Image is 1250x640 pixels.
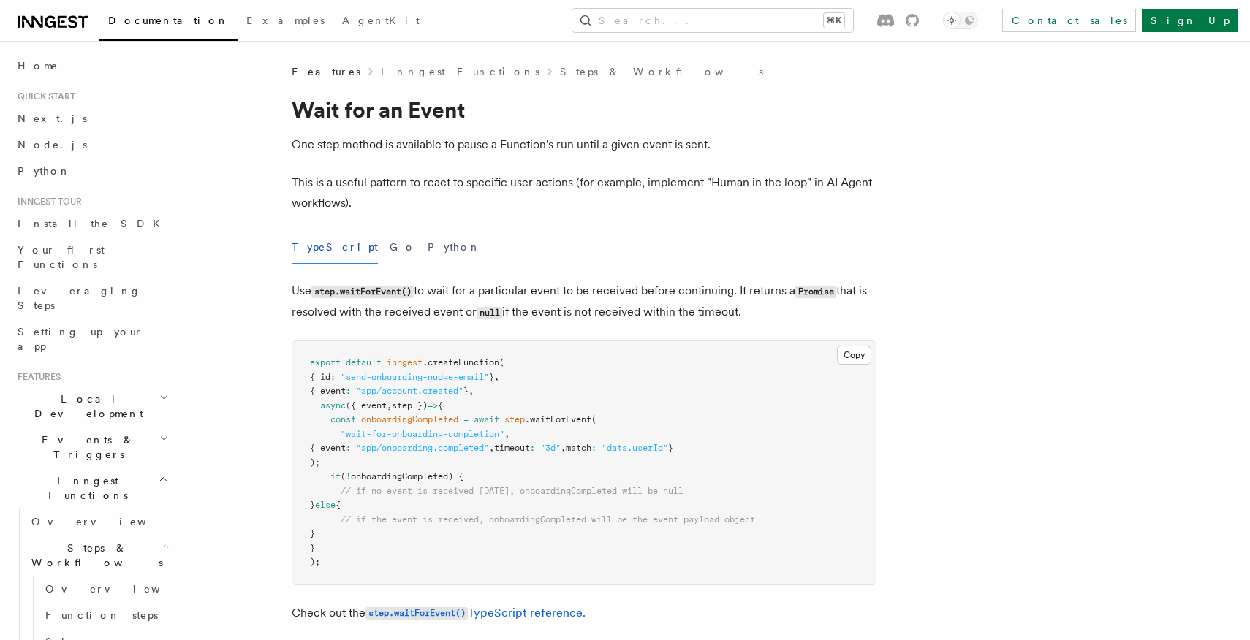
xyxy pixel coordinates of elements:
[12,473,158,503] span: Inngest Functions
[18,326,143,352] span: Setting up your app
[423,357,499,367] span: .createFunction
[18,244,105,270] span: Your first Functions
[246,15,325,26] span: Examples
[566,443,591,453] span: match
[12,319,172,359] a: Setting up your app
[336,500,341,510] span: {
[292,96,876,123] h1: Wait for an Event
[292,134,876,155] p: One step method is available to pause a Function's run until a given event is sent.
[18,285,141,311] span: Leveraging Steps
[356,443,489,453] span: "app/onboarding.completed"
[351,471,463,481] span: onboardingCompleted) {
[12,53,172,79] a: Home
[45,609,158,621] span: Function steps
[310,457,320,468] span: );
[310,386,346,396] span: { event
[12,158,172,184] a: Python
[390,231,416,264] button: Go
[943,12,978,29] button: Toggle dark mode
[504,429,510,439] span: ,
[341,372,489,382] span: "send-onboarding-nudge-email"
[1142,9,1238,32] a: Sign Up
[365,607,468,620] code: step.waitForEvent()
[12,91,75,102] span: Quick start
[310,543,315,553] span: }
[292,281,876,323] p: Use to wait for a particular event to be received before continuing. It returns a that is resolve...
[12,433,159,462] span: Events & Triggers
[310,372,330,382] span: { id
[31,516,182,527] span: Overview
[392,400,428,411] span: step })
[320,400,346,411] span: async
[238,4,333,39] a: Examples
[310,557,320,567] span: );
[39,576,172,602] a: Overview
[341,429,504,439] span: "wait-for-onboarding-completion"
[330,372,336,382] span: :
[12,371,61,383] span: Features
[26,535,172,576] button: Steps & Workflows
[12,427,172,468] button: Events & Triggers
[315,500,336,510] span: else
[346,400,387,411] span: ({ event
[39,602,172,628] a: Function steps
[1002,9,1136,32] a: Contact sales
[474,414,499,424] span: await
[469,386,474,396] span: ,
[12,105,172,132] a: Next.js
[561,443,566,453] span: ,
[18,165,71,177] span: Python
[330,414,356,424] span: const
[668,443,673,453] span: }
[18,58,58,73] span: Home
[12,278,172,319] a: Leveraging Steps
[346,471,351,481] span: !
[311,286,414,298] code: step.waitForEvent()
[494,372,499,382] span: ,
[12,468,172,508] button: Inngest Functions
[494,443,530,453] span: timeout
[341,486,683,496] span: // if no event is received [DATE], onboardingCompleted will be null
[292,64,360,79] span: Features
[824,13,844,28] kbd: ⌘K
[560,64,763,79] a: Steps & Workflows
[346,443,351,453] span: :
[591,443,596,453] span: :
[572,9,853,32] button: Search...⌘K
[292,172,876,213] p: This is a useful pattern to react to specific user actions (for example, implement "Human in the ...
[387,357,423,367] span: inngest
[12,132,172,158] a: Node.js
[310,443,346,453] span: { event
[18,218,169,229] span: Install the SDK
[837,346,871,365] button: Copy
[602,443,668,453] span: "data.userId"
[591,414,596,424] span: (
[489,372,494,382] span: }
[438,400,443,411] span: {
[108,15,229,26] span: Documentation
[310,500,315,510] span: }
[463,386,469,396] span: }
[428,231,481,264] button: Python
[330,471,341,481] span: if
[333,4,428,39] a: AgentKit
[387,400,392,411] span: ,
[525,414,591,424] span: .waitForEvent
[795,286,836,298] code: Promise
[341,514,755,525] span: // if the event is received, onboardingCompleted will be the event payload object
[26,508,172,535] a: Overview
[346,357,382,367] span: default
[540,443,561,453] span: "3d"
[310,528,315,538] span: }
[365,606,586,620] a: step.waitForEvent()TypeScript reference.
[292,603,876,624] p: Check out the
[346,386,351,396] span: :
[12,237,172,278] a: Your first Functions
[530,443,535,453] span: :
[26,541,163,570] span: Steps & Workflows
[342,15,420,26] span: AgentKit
[341,471,346,481] span: (
[18,139,87,151] span: Node.js
[12,392,159,421] span: Local Development
[292,231,378,264] button: TypeScript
